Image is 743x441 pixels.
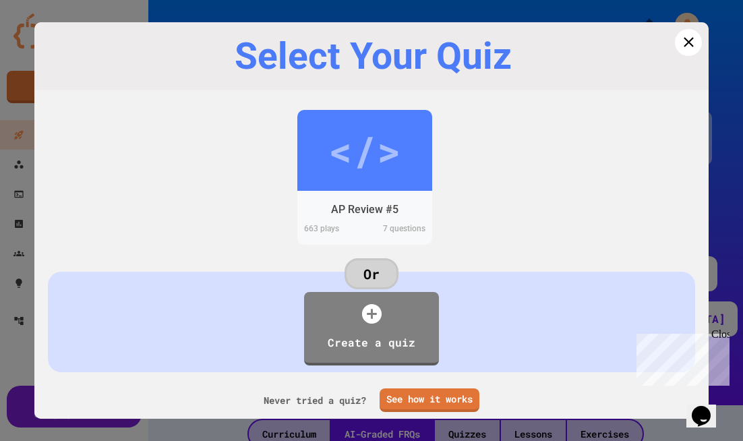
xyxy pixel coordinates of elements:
[318,329,425,356] div: Create a quiz
[631,328,730,386] iframe: chat widget
[380,388,479,412] a: See how it works
[365,223,432,238] div: 7 questions
[297,223,365,238] div: 663 play s
[345,258,398,289] div: Or
[55,36,692,77] div: Select Your Quiz
[264,393,366,407] span: Never tried a quiz?
[686,387,730,428] iframe: chat widget
[331,202,398,218] div: AP Review #5
[328,120,401,181] div: </>
[5,5,93,86] div: Chat with us now!Close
